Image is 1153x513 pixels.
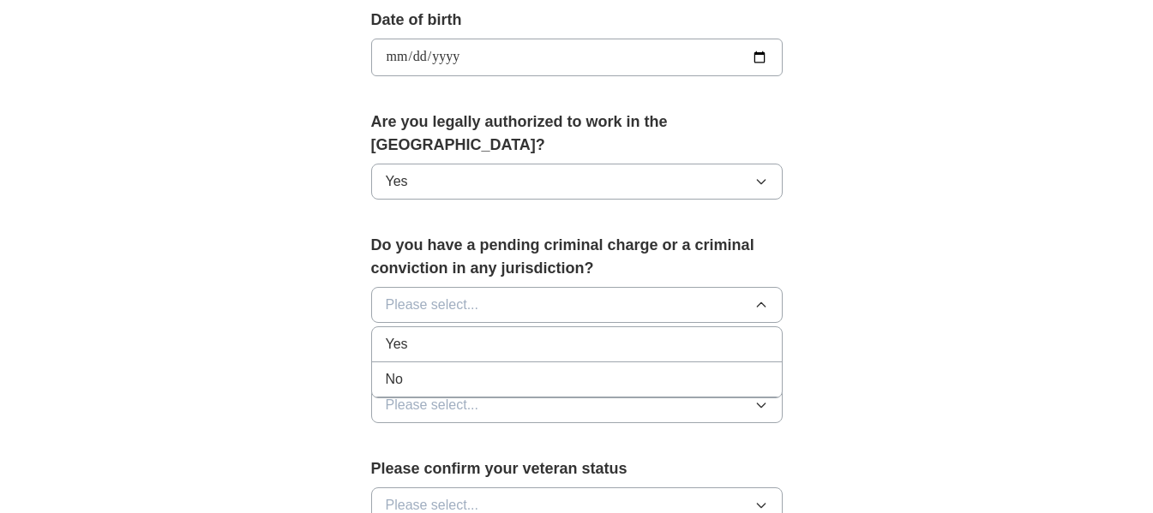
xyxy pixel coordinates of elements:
[371,9,783,32] label: Date of birth
[386,369,403,390] span: No
[386,334,408,355] span: Yes
[386,295,479,315] span: Please select...
[371,457,783,480] label: Please confirm your veteran status
[371,287,783,323] button: Please select...
[371,110,783,157] label: Are you legally authorized to work in the [GEOGRAPHIC_DATA]?
[371,164,783,200] button: Yes
[386,171,408,192] span: Yes
[386,395,479,415] span: Please select...
[371,234,783,280] label: Do you have a pending criminal charge or a criminal conviction in any jurisdiction?
[371,387,783,423] button: Please select...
